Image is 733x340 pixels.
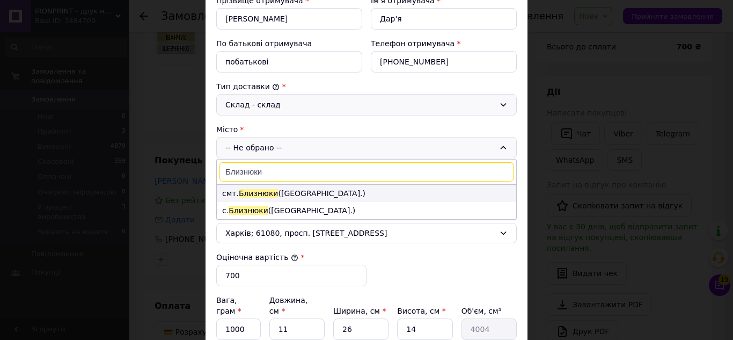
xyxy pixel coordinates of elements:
[461,306,517,316] div: Об'єм, см³
[216,81,517,92] div: Тип доставки
[239,189,278,198] span: Близнюки
[216,39,312,48] label: По батькові отримувача
[333,307,386,315] label: Ширина, см
[216,124,517,135] div: Місто
[225,228,495,238] span: Харків; 61080, просп. [STREET_ADDRESS]
[397,307,445,315] label: Висота, см
[371,51,517,73] input: +380
[217,185,516,202] li: смт. ([GEOGRAPHIC_DATA].)
[216,253,298,262] label: Оціночна вартість
[216,137,517,158] div: -- Не обрано --
[371,39,455,48] label: Телефон отримувача
[216,296,241,315] label: Вага, грам
[219,162,514,182] input: Знайти
[217,202,516,219] li: с. ([GEOGRAPHIC_DATA].)
[229,206,268,215] span: Близнюки
[225,99,495,111] div: Склад - склад
[269,296,308,315] label: Довжина, см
